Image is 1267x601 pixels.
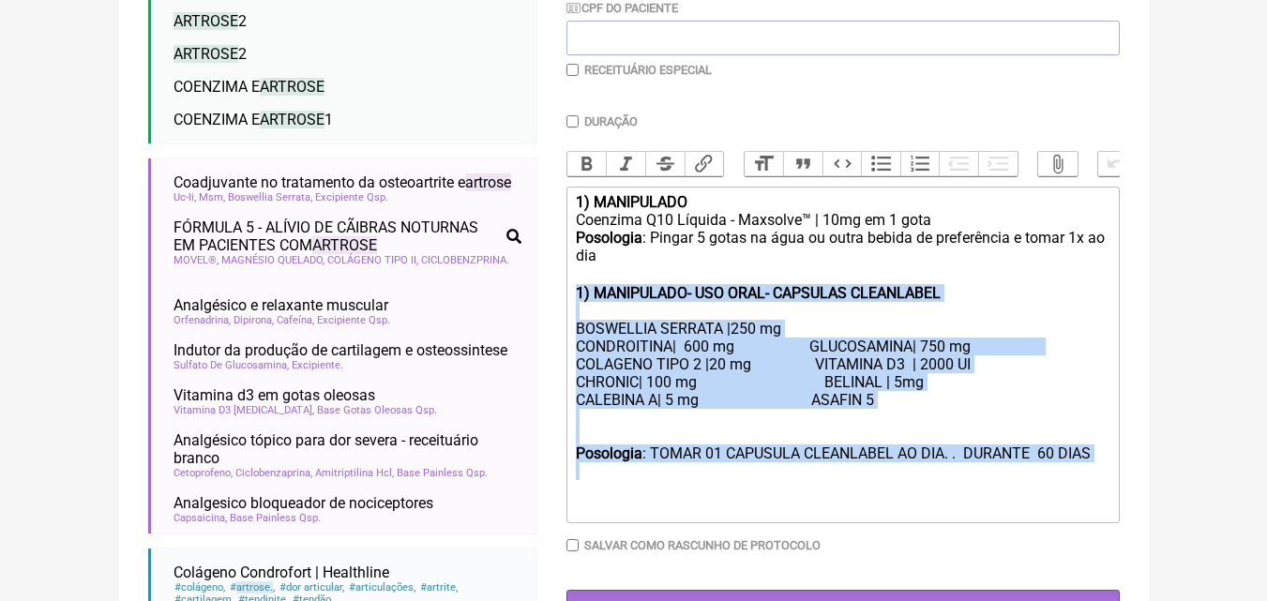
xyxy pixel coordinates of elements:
[315,467,394,479] span: Amitriptilina Hcl
[277,314,314,326] span: Cafeína
[576,444,642,462] strong: Posologia
[576,444,1109,516] div: : TOMAR 01 CAPUSULA CLEANLABEL AO DIA. . DURANTE 60 DIAS
[173,431,521,467] span: Analgésico tópico para dor severa - receituário branco
[230,512,321,524] span: Base Painless Qsp
[939,152,978,176] button: Decrease Level
[173,111,333,128] span: COENZIMA E 1
[566,1,679,15] label: CPF do Paciente
[173,296,388,314] span: Analgésico e relaxante muscular
[745,152,784,176] button: Heading
[576,229,1109,284] div: : Pingar 5 gotas na água ou outra bebida de preferência e tomar 1x ao dia ㅤ
[584,63,712,77] label: Receituário Especial
[221,254,324,266] span: MAGNÉSIO QUELADO
[576,338,1109,427] div: CONDROITINA| 600 mg GLUCOSAMINA| 750 mg COLAGENO TIPO 2 |20 mg VITAMINA D3 | 2000 UI CHRONIC| 100...
[173,45,238,63] span: ARTROSE
[822,152,862,176] button: Code
[173,512,227,524] span: Capsaicina
[576,193,687,211] strong: 1) MANIPULADO
[199,191,225,203] span: Msm
[173,581,226,593] span: colágeno
[173,404,314,416] span: Vitamina D3 [MEDICAL_DATA]
[312,236,377,254] span: ARTROSE
[783,152,822,176] button: Quote
[900,152,940,176] button: Numbers
[234,314,274,326] span: Dipirona
[419,581,459,593] span: artrite
[173,191,196,203] span: Uc-Ii
[173,45,247,63] span: 2
[645,152,685,176] button: Strikethrough
[235,467,312,479] span: Ciclobenzaprina
[260,111,324,128] span: ARTROSE
[173,12,247,30] span: 2
[228,191,312,203] span: Boswellia Serrata
[567,152,607,176] button: Bold
[173,563,389,581] span: Colágeno Condrofort | Healthline
[260,78,324,96] span: ARTROSE
[576,229,642,247] strong: Posologia
[279,581,345,593] span: dor articular
[173,12,238,30] span: ARTROSE
[584,114,638,128] label: Duração
[173,386,375,404] span: Vitamina d3 em gotas oleosas
[1098,152,1138,176] button: Undo
[317,404,437,416] span: Base Gotas Oleosas Qsp
[173,173,511,191] span: Coadjuvante no tratamento da osteoartrite e
[576,284,941,302] strong: 1) MANIPULADO- USO ORAL- CAPSULAS CLEANLABEL
[173,467,233,479] span: Cetoprofeno
[978,152,1018,176] button: Increase Level
[397,467,488,479] span: Base Painless Qsp
[861,152,900,176] button: Bullets
[465,173,511,191] span: artrose
[173,341,507,359] span: Indutor da produção de cartilagem e osteossintese
[576,211,1109,229] div: Coenzima Q10 Líquida - Maxsolve™ | 10mg em 1 gota
[173,494,433,512] span: Analgesico bloqueador de nociceptores
[606,152,645,176] button: Italic
[315,191,388,203] span: Excipiente Qsp
[173,359,289,371] span: Sulfato De Glucosamina
[327,254,418,266] span: COLÁGENO TIPO II
[317,314,390,326] span: Excipiente Qsp
[173,78,324,96] span: COENZIMA E
[584,538,821,552] label: Salvar como rascunho de Protocolo
[173,218,499,254] span: FÓRMULA 5 - ALÍVIO DE CÃIBRAS NOTURNAS EM PACIENTES COM
[348,581,416,593] span: articulações
[1038,152,1078,176] button: Attach Files
[421,254,509,266] span: CICLOBENZPRINA
[236,581,273,593] span: artrose
[173,254,219,266] span: MOVEL®
[292,359,343,371] span: Excipiente
[685,152,724,176] button: Link
[576,320,1109,338] div: BOSWELLIA SERRATA |250 mg
[173,314,231,326] span: Orfenadrina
